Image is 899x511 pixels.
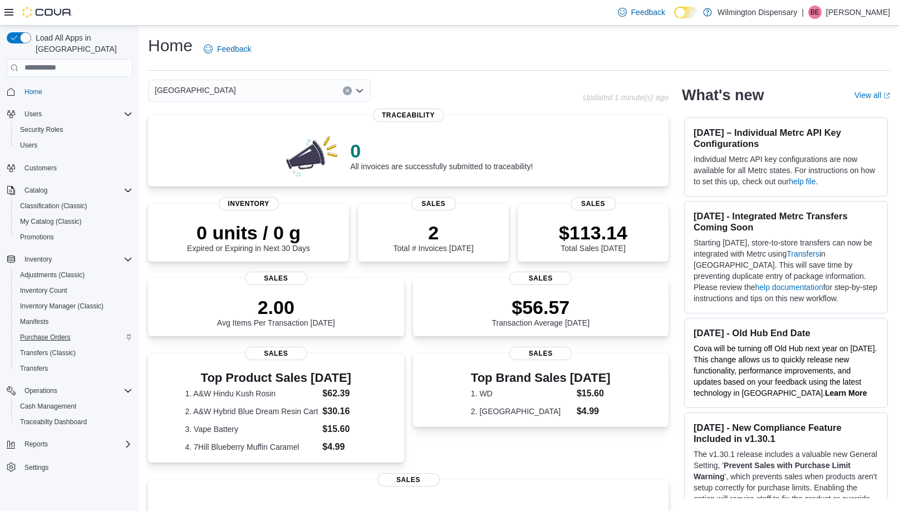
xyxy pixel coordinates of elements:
[185,406,318,417] dt: 2. A&W Hybrid Blue Dream Resin Cart
[20,161,61,175] a: Customers
[11,298,137,314] button: Inventory Manager (Classic)
[20,202,87,210] span: Classification (Classic)
[16,331,75,344] a: Purchase Orders
[20,217,82,226] span: My Catalog (Classic)
[11,345,137,361] button: Transfers (Classic)
[16,123,132,136] span: Security Roles
[509,272,572,285] span: Sales
[11,414,137,430] button: Traceabilty Dashboard
[883,92,890,99] svg: External link
[155,83,236,97] span: [GEOGRAPHIC_DATA]
[377,473,440,487] span: Sales
[471,388,572,399] dt: 1. WD
[613,1,670,23] a: Feedback
[583,93,669,102] p: Updated 1 minute(s) ago
[11,399,137,414] button: Cash Management
[16,299,132,313] span: Inventory Manager (Classic)
[31,32,132,55] span: Load All Apps in [GEOGRAPHIC_DATA]
[694,237,878,304] p: Starting [DATE], store-to-store transfers can now be integrated with Metrc using in [GEOGRAPHIC_D...
[674,18,675,19] span: Dark Mode
[2,383,137,399] button: Operations
[16,362,52,375] a: Transfers
[16,268,132,282] span: Adjustments (Classic)
[492,296,589,318] p: $56.57
[16,230,58,244] a: Promotions
[854,91,890,100] a: View allExternal link
[16,415,132,429] span: Traceabilty Dashboard
[2,106,137,122] button: Users
[20,107,132,121] span: Users
[16,123,67,136] a: Security Roles
[20,125,63,134] span: Security Roles
[322,422,367,436] dd: $15.60
[694,127,878,149] h3: [DATE] – Individual Metrc API Key Configurations
[11,283,137,298] button: Inventory Count
[322,440,367,454] dd: $4.99
[20,417,87,426] span: Traceabilty Dashboard
[802,6,804,19] p: |
[492,296,589,327] div: Transaction Average [DATE]
[11,137,137,153] button: Users
[16,215,132,228] span: My Catalog (Classic)
[373,109,444,122] span: Traceability
[148,35,193,57] h1: Home
[24,255,52,264] span: Inventory
[471,371,611,385] h3: Top Brand Sales [DATE]
[187,222,310,253] div: Expired or Expiring in Next 30 Days
[20,107,46,121] button: Users
[20,461,53,474] a: Settings
[826,6,890,19] p: [PERSON_NAME]
[217,296,335,327] div: Avg Items Per Transaction [DATE]
[16,199,132,213] span: Classification (Classic)
[787,249,819,258] a: Transfers
[11,214,137,229] button: My Catalog (Classic)
[16,400,81,413] a: Cash Management
[11,361,137,376] button: Transfers
[16,284,72,297] a: Inventory Count
[11,330,137,345] button: Purchase Orders
[825,389,867,397] a: Learn More
[24,164,57,173] span: Customers
[20,253,56,266] button: Inventory
[16,268,89,282] a: Adjustments (Classic)
[20,333,71,342] span: Purchase Orders
[694,210,878,233] h3: [DATE] - Integrated Metrc Transfers Coming Soon
[11,267,137,283] button: Adjustments (Classic)
[631,7,665,18] span: Feedback
[343,86,352,95] button: Clear input
[393,222,473,253] div: Total # Invoices [DATE]
[20,85,47,99] a: Home
[393,222,473,244] p: 2
[185,371,367,385] h3: Top Product Sales [DATE]
[16,199,92,213] a: Classification (Classic)
[185,388,318,399] dt: 1. A&W Hindu Kush Rosin
[694,327,878,338] h3: [DATE] - Old Hub End Date
[16,284,132,297] span: Inventory Count
[411,197,456,210] span: Sales
[187,222,310,244] p: 0 units / 0 g
[16,331,132,344] span: Purchase Orders
[16,215,86,228] a: My Catalog (Classic)
[20,317,48,326] span: Manifests
[322,405,367,418] dd: $30.16
[16,415,91,429] a: Traceabilty Dashboard
[16,139,132,152] span: Users
[682,86,764,104] h2: What's new
[11,122,137,137] button: Security Roles
[2,436,137,452] button: Reports
[283,133,341,178] img: 0
[245,347,307,360] span: Sales
[577,405,611,418] dd: $4.99
[24,440,48,449] span: Reports
[471,406,572,417] dt: 2. [GEOGRAPHIC_DATA]
[16,362,132,375] span: Transfers
[199,38,256,60] a: Feedback
[20,286,67,295] span: Inventory Count
[24,186,47,195] span: Catalog
[16,400,132,413] span: Cash Management
[694,422,878,444] h3: [DATE] - New Compliance Feature Included in v1.30.1
[11,198,137,214] button: Classification (Classic)
[20,85,132,99] span: Home
[185,424,318,435] dt: 3. Vape Battery
[20,384,132,397] span: Operations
